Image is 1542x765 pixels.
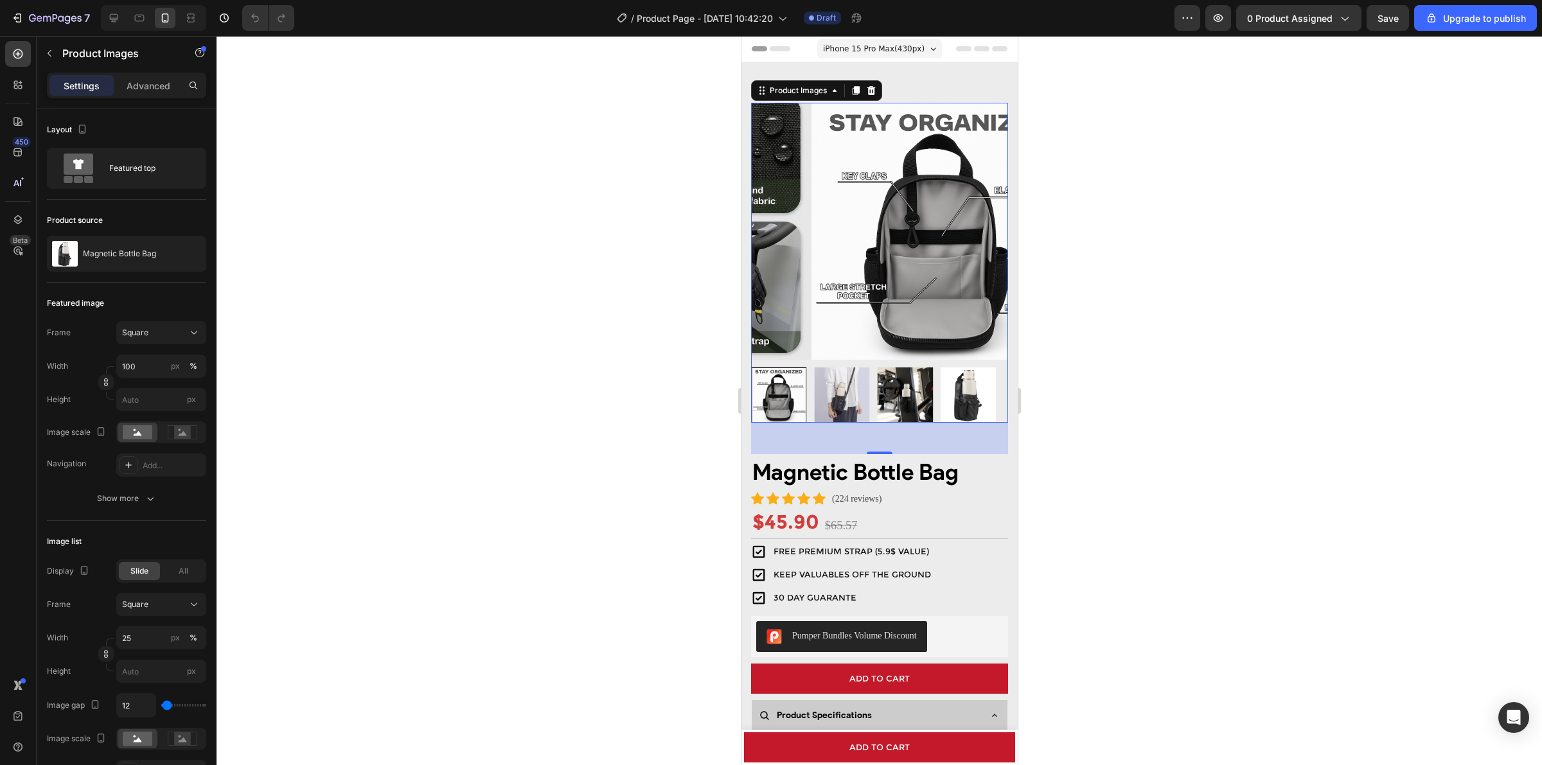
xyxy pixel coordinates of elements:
div: Image list [47,536,82,547]
button: Save [1367,5,1409,31]
button: px [186,358,201,374]
p: Magnetic Bottle Bag [83,249,156,258]
label: Width [47,360,68,372]
button: px [186,630,201,646]
p: 7 [84,10,90,26]
div: Layout [47,121,90,139]
div: Show more [97,492,157,505]
div: px [171,360,180,372]
img: product feature img [52,241,78,267]
button: % [168,358,183,374]
div: Image scale [47,730,109,748]
label: Height [47,665,71,677]
span: px [187,666,196,676]
span: All [179,565,188,577]
p: Settings [64,79,100,92]
input: px% [116,626,206,649]
div: Image scale [47,424,109,441]
div: 450 [12,137,31,147]
div: % [190,360,197,372]
span: Slide [130,565,148,577]
button: Show more [47,487,206,510]
span: Save [1378,13,1399,24]
label: Frame [47,327,71,339]
span: Square [122,327,148,339]
p: Product Images [62,46,172,61]
p: Advanced [127,79,170,92]
div: Featured top [109,154,188,183]
input: px% [116,355,206,378]
span: / [631,12,634,25]
button: Square [116,593,206,616]
div: Image gap [47,697,103,714]
button: % [168,630,183,646]
button: Square [116,321,206,344]
div: px [171,632,180,644]
div: Navigation [47,458,86,470]
div: Add... [143,460,203,471]
div: Product source [47,215,103,226]
span: Square [122,599,148,610]
div: Open Intercom Messenger [1498,702,1529,733]
input: px [116,660,206,683]
label: Width [47,632,68,644]
label: Frame [47,599,71,610]
div: Display [47,563,92,580]
div: % [190,632,197,644]
button: 0 product assigned [1236,5,1361,31]
label: Height [47,394,71,405]
input: Auto [117,694,155,717]
div: Featured image [47,297,104,309]
div: Undo/Redo [242,5,294,31]
input: px [116,388,206,411]
button: 7 [5,5,96,31]
span: Draft [817,12,836,24]
span: 0 product assigned [1247,12,1333,25]
span: px [187,394,196,404]
iframe: Design area [741,36,1018,765]
div: Beta [10,235,31,245]
div: Upgrade to publish [1425,12,1526,25]
button: Upgrade to publish [1414,5,1537,31]
span: Product Page - [DATE] 10:42:20 [637,12,773,25]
